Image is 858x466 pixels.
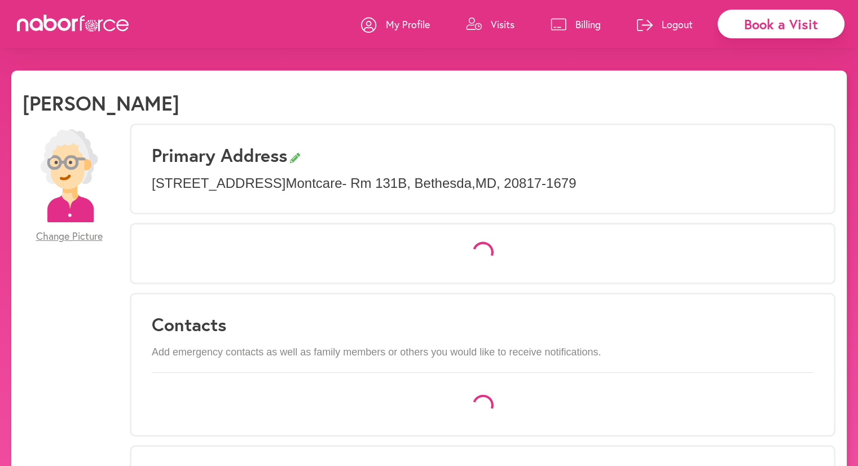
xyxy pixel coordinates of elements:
a: My Profile [361,7,430,41]
p: Visits [491,17,514,31]
p: Add emergency contacts as well as family members or others you would like to receive notifications. [152,346,813,359]
p: My Profile [386,17,430,31]
a: Logout [637,7,693,41]
h3: Primary Address [152,144,813,166]
p: Billing [575,17,601,31]
h3: Contacts [152,314,813,335]
p: Logout [662,17,693,31]
span: Change Picture [36,230,103,243]
img: efc20bcf08b0dac87679abea64c1faab.png [23,129,116,222]
div: Book a Visit [718,10,844,38]
h1: [PERSON_NAME] [23,91,179,115]
a: Billing [551,7,601,41]
a: Visits [466,7,514,41]
p: [STREET_ADDRESS] Montcare- Rm 131B , Bethesda , MD , 20817-1679 [152,175,813,192]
